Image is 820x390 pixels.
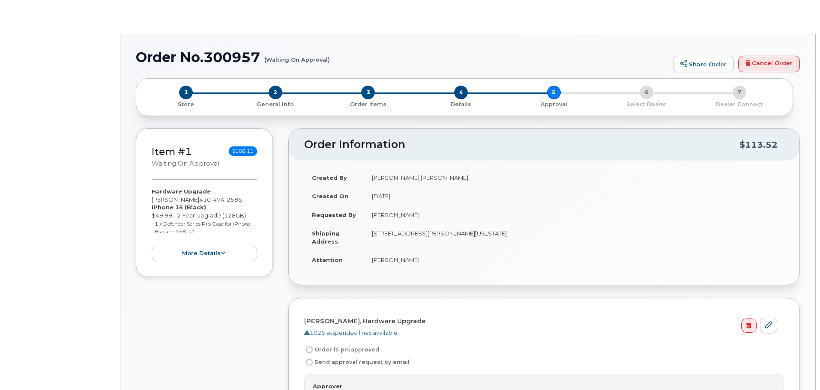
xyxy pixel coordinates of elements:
[304,139,739,151] h2: Order Information
[364,205,784,224] td: [PERSON_NAME]
[312,174,347,181] strong: Created By
[306,346,313,353] input: Order is preapproved
[304,345,379,355] label: Order is preapproved
[152,188,257,261] div: [PERSON_NAME] $49.99 - 2 Year Upgrade (128GB)
[312,193,348,199] strong: Created On
[136,50,669,65] h1: Order No.300957
[312,256,343,263] strong: Attention
[364,224,784,250] td: [STREET_ADDRESS][PERSON_NAME][US_STATE]
[739,137,778,153] div: $113.52
[229,99,322,108] a: 2 General Info
[306,359,313,366] input: Send approval request by email
[199,196,242,203] span: 410
[152,246,257,262] button: more details
[322,99,415,108] a: 3 Order Items
[325,101,411,108] p: Order Items
[304,329,777,337] div: 1025 suspended lines available.
[179,86,193,99] span: 1
[224,196,242,203] span: 2585
[364,187,784,205] td: [DATE]
[152,146,192,158] a: Item #1
[738,56,800,73] a: Cancel Order
[152,160,219,167] small: Waiting On Approval
[312,211,356,218] strong: Requested By
[152,204,206,211] strong: iPhone 15 (Black)
[304,357,410,367] label: Send approval request by email
[143,99,229,108] a: 1 Store
[147,101,226,108] p: Store
[269,86,282,99] span: 2
[361,86,375,99] span: 3
[418,101,504,108] p: Details
[454,86,468,99] span: 4
[233,101,319,108] p: General Info
[211,196,224,203] span: 474
[152,188,211,195] strong: Hardware Upgrade
[364,168,784,187] td: [PERSON_NAME].[PERSON_NAME]
[264,50,330,63] small: (Waiting On Approval)
[229,146,257,156] span: $108.11
[673,56,734,73] a: Share Order
[304,318,777,325] h4: [PERSON_NAME], Hardware Upgrade
[155,220,251,235] small: 1 x Defender Series Pro Case for iPhone Black — $58.12
[312,230,340,245] strong: Shipping Address
[415,99,508,108] a: 4 Details
[364,250,784,269] td: [PERSON_NAME]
